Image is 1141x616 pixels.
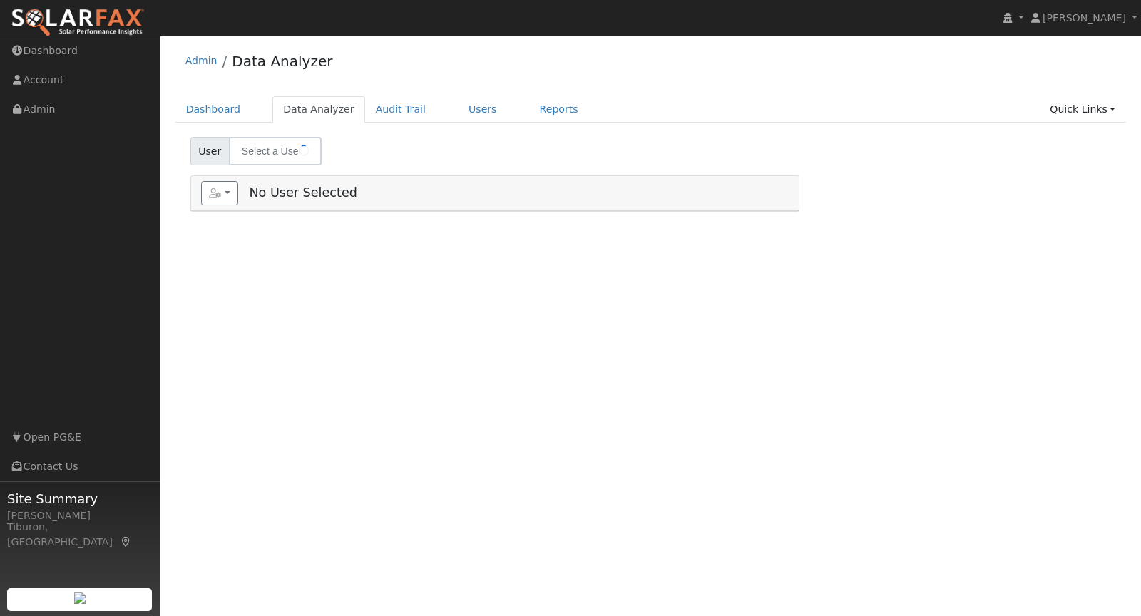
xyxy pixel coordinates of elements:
[232,53,332,70] a: Data Analyzer
[11,8,145,38] img: SolarFax
[529,96,589,123] a: Reports
[365,96,436,123] a: Audit Trail
[190,137,230,165] span: User
[7,489,153,508] span: Site Summary
[74,592,86,604] img: retrieve
[185,55,218,66] a: Admin
[1043,12,1126,24] span: [PERSON_NAME]
[201,181,789,205] h5: No User Selected
[120,536,133,548] a: Map
[175,96,252,123] a: Dashboard
[272,96,365,123] a: Data Analyzer
[1039,96,1126,123] a: Quick Links
[7,508,153,523] div: [PERSON_NAME]
[7,520,153,550] div: Tiburon, [GEOGRAPHIC_DATA]
[229,137,322,165] input: Select a User
[458,96,508,123] a: Users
